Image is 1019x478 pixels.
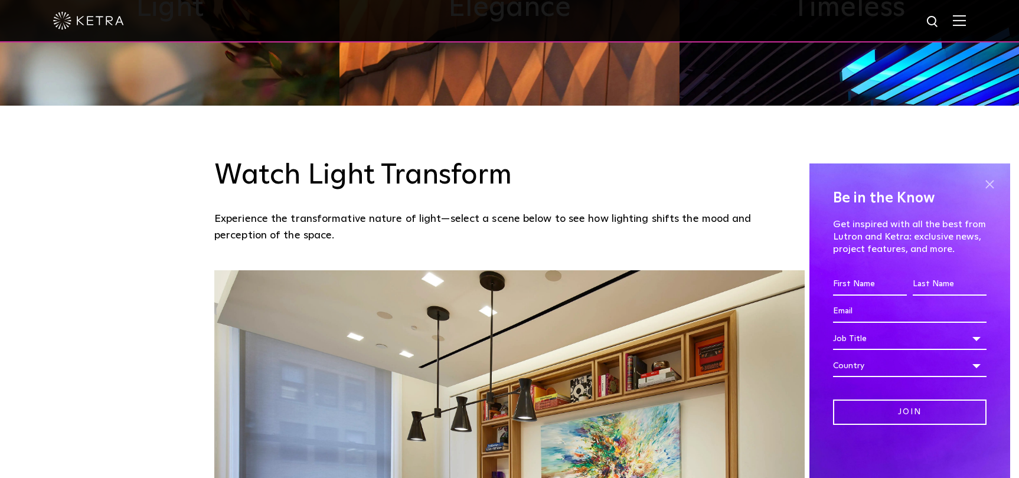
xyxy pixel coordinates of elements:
img: Hamburger%20Nav.svg [953,15,966,26]
img: search icon [926,15,940,30]
p: Get inspired with all the best from Lutron and Ketra: exclusive news, project features, and more. [833,218,987,255]
img: ketra-logo-2019-white [53,12,124,30]
p: Experience the transformative nature of light—select a scene below to see how lighting shifts the... [214,211,799,244]
input: Last Name [913,273,987,296]
input: First Name [833,273,907,296]
input: Join [833,400,987,425]
h3: Watch Light Transform [214,159,805,193]
h4: Be in the Know [833,187,987,209]
div: Job Title [833,328,987,350]
input: Email [833,300,987,323]
div: Country [833,355,987,377]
